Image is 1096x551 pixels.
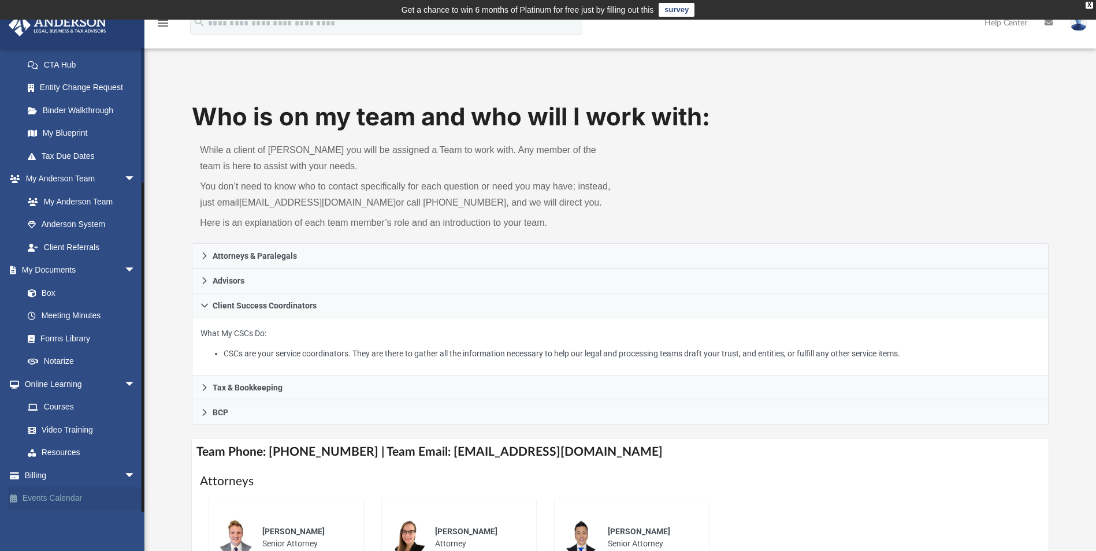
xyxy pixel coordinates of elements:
[192,269,1048,293] a: Advisors
[192,318,1048,375] div: Client Success Coordinators
[193,16,206,28] i: search
[16,350,147,373] a: Notarize
[8,464,153,487] a: Billingarrow_drop_down
[239,198,396,207] a: [EMAIL_ADDRESS][DOMAIN_NAME]
[213,301,317,310] span: Client Success Coordinators
[192,243,1048,269] a: Attorneys & Paralegals
[435,527,497,536] span: [PERSON_NAME]
[192,100,1048,134] h1: Who is on my team and who will I work with:
[16,304,147,327] a: Meeting Minutes
[8,487,153,510] a: Events Calendar
[16,122,147,145] a: My Blueprint
[16,76,153,99] a: Entity Change Request
[659,3,694,17] a: survey
[262,527,325,536] span: [PERSON_NAME]
[402,3,654,17] div: Get a chance to win 6 months of Platinum for free just by filling out this
[213,384,283,392] span: Tax & Bookkeeping
[16,53,153,76] a: CTA Hub
[16,441,147,464] a: Resources
[192,293,1048,318] a: Client Success Coordinators
[213,408,228,416] span: BCP
[608,527,670,536] span: [PERSON_NAME]
[5,14,110,36] img: Anderson Advisors Platinum Portal
[8,373,147,396] a: Online Learningarrow_drop_down
[124,167,147,191] span: arrow_drop_down
[16,236,147,259] a: Client Referrals
[16,327,142,350] a: Forms Library
[124,464,147,487] span: arrow_drop_down
[8,259,147,282] a: My Documentsarrow_drop_down
[1070,14,1087,31] img: User Pic
[16,190,142,213] a: My Anderson Team
[192,439,1048,465] h4: Team Phone: [PHONE_NUMBER] | Team Email: [EMAIL_ADDRESS][DOMAIN_NAME]
[156,16,170,30] i: menu
[200,178,612,211] p: You don’t need to know who to contact specifically for each question or need you may have; instea...
[200,142,612,174] p: While a client of [PERSON_NAME] you will be assigned a Team to work with. Any member of the team ...
[16,396,147,419] a: Courses
[124,259,147,282] span: arrow_drop_down
[213,252,297,260] span: Attorneys & Paralegals
[16,281,142,304] a: Box
[192,400,1048,425] a: BCP
[156,22,170,30] a: menu
[200,326,1039,361] p: What My CSCs Do:
[16,99,153,122] a: Binder Walkthrough
[16,213,147,236] a: Anderson System
[8,167,147,191] a: My Anderson Teamarrow_drop_down
[124,373,147,396] span: arrow_drop_down
[192,375,1048,400] a: Tax & Bookkeeping
[213,277,244,285] span: Advisors
[16,418,142,441] a: Video Training
[200,215,612,231] p: Here is an explanation of each team member’s role and an introduction to your team.
[1086,2,1093,9] div: close
[224,347,1040,361] li: CSCs are your service coordinators. They are there to gather all the information necessary to hel...
[16,144,153,167] a: Tax Due Dates
[200,473,1040,490] h1: Attorneys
